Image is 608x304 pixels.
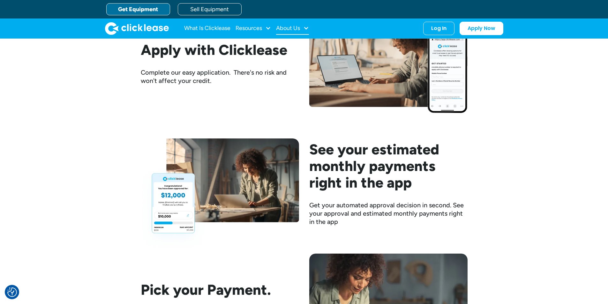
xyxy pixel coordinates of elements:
[141,138,299,249] img: woodworker looking at her laptop
[276,22,309,35] div: About Us
[236,22,271,35] div: Resources
[178,3,242,15] a: Sell Equipment
[141,41,299,58] h2: Apply with Clicklease
[141,68,299,85] div: Complete our easy application. There's no risk and won't affect your credit.
[431,25,447,32] div: Log In
[460,22,503,35] a: Apply Now
[309,141,468,191] h2: See your estimated monthly payments right in the app
[184,22,230,35] a: What Is Clicklease
[105,22,169,35] a: home
[141,281,299,298] h2: Pick your Payment.
[309,13,468,113] img: Woman filling out clicklease get started form on her computer
[106,3,170,15] a: Get Equipment
[309,201,468,226] div: Get your automated approval decision in second. See your approval and estimated monthly payments ...
[7,287,17,297] button: Consent Preferences
[7,287,17,297] img: Revisit consent button
[105,22,169,35] img: Clicklease logo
